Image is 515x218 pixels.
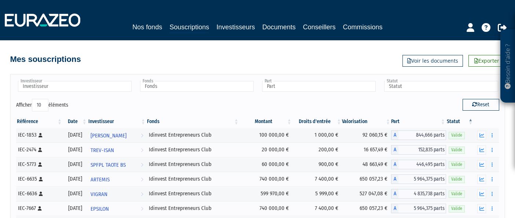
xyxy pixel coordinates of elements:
[293,186,342,201] td: 5 999,00 €
[63,115,88,128] th: Date: activer pour trier la colonne par ordre croissant
[262,22,296,32] a: Documents
[342,157,391,172] td: 48 663,49 €
[342,186,391,201] td: 527 047,08 €
[449,132,465,139] span: Valide
[342,172,391,186] td: 650 057,23 €
[391,160,446,169] div: A - Idinvest Entrepreneurs Club
[65,175,85,183] div: [DATE]
[293,128,342,143] td: 1 000,00 €
[16,99,68,111] label: Afficher éléments
[468,55,505,67] a: Exporter
[88,115,146,128] th: Investisseur: activer pour trier la colonne par ordre croissant
[10,55,81,64] h4: Mes souscriptions
[91,173,110,186] span: ARTEMIS
[293,115,342,128] th: Droits d'entrée: activer pour trier la colonne par ordre croissant
[141,173,143,186] i: Voir l'investisseur
[65,131,85,139] div: [DATE]
[91,158,126,172] span: SPFPL TAOTE BS
[91,144,114,157] span: TREV-ISAN
[449,176,465,183] span: Valide
[38,206,42,211] i: [Français] Personne physique
[449,205,465,212] span: Valide
[391,174,398,184] span: A
[149,190,237,197] div: Idinvest Entrepreneurs Club
[141,158,143,172] i: Voir l'investisseur
[398,130,446,140] span: 844,666 parts
[391,130,398,140] span: A
[504,33,512,99] p: Besoin d'aide ?
[18,175,60,183] div: IEC-6635
[16,115,63,128] th: Référence : activer pour trier la colonne par ordre croissant
[293,201,342,216] td: 7 400,00 €
[91,188,107,201] span: VIGRAN
[216,22,255,32] a: Investisseurs
[39,177,43,181] i: [Français] Personne physique
[18,131,60,139] div: IEC-1853
[239,157,293,172] td: 60 000,00 €
[18,160,60,168] div: IEC-5773
[65,160,85,168] div: [DATE]
[449,161,465,168] span: Valide
[141,129,143,143] i: Voir l'investisseur
[65,146,85,154] div: [DATE]
[391,204,446,213] div: A - Idinvest Entrepreneurs Club
[449,191,465,197] span: Valide
[65,204,85,212] div: [DATE]
[398,204,446,213] span: 5 964,375 parts
[149,160,237,168] div: Idinvest Entrepreneurs Club
[293,172,342,186] td: 7 400,00 €
[391,115,446,128] th: Part: activer pour trier la colonne par ordre croissant
[88,128,146,143] a: [PERSON_NAME]
[239,186,293,201] td: 599 970,00 €
[88,186,146,201] a: VIGRAN
[18,190,60,197] div: IEC-6636
[38,148,42,152] i: [Français] Personne physique
[343,22,383,32] a: Commissions
[342,143,391,157] td: 16 657,49 €
[391,204,398,213] span: A
[149,204,237,212] div: Idinvest Entrepreneurs Club
[239,143,293,157] td: 20 000,00 €
[91,129,126,143] span: [PERSON_NAME]
[18,204,60,212] div: IEC-7667
[446,115,474,128] th: Statut : activer pour trier la colonne par ordre d&eacute;croissant
[88,172,146,186] a: ARTEMIS
[91,202,109,216] span: EPSILON
[342,201,391,216] td: 650 057,23 €
[463,99,499,111] button: Reset
[239,172,293,186] td: 740 000,00 €
[39,192,43,196] i: [Français] Personne physique
[149,146,237,154] div: Idinvest Entrepreneurs Club
[149,175,237,183] div: Idinvest Entrepreneurs Club
[149,131,237,139] div: Idinvest Entrepreneurs Club
[391,130,446,140] div: A - Idinvest Entrepreneurs Club
[398,145,446,155] span: 152,835 parts
[398,160,446,169] span: 446,495 parts
[293,157,342,172] td: 900,00 €
[141,202,143,216] i: Voir l'investisseur
[402,55,463,67] a: Voir les documents
[18,146,60,154] div: IEC-2474
[141,188,143,201] i: Voir l'investisseur
[449,147,465,154] span: Valide
[32,99,48,111] select: Afficheréléments
[141,144,143,157] i: Voir l'investisseur
[391,145,398,155] span: A
[146,115,239,128] th: Fonds: activer pour trier la colonne par ordre croissant
[38,133,43,137] i: [Français] Personne physique
[342,128,391,143] td: 92 060,15 €
[342,115,391,128] th: Valorisation: activer pour trier la colonne par ordre croissant
[391,160,398,169] span: A
[239,201,293,216] td: 740 000,00 €
[391,189,398,199] span: A
[398,174,446,184] span: 5 964,375 parts
[38,162,42,167] i: [Français] Personne physique
[88,143,146,157] a: TREV-ISAN
[88,201,146,216] a: EPSILON
[293,143,342,157] td: 200,00 €
[5,14,80,27] img: 1732889491-logotype_eurazeo_blanc_rvb.png
[398,189,446,199] span: 4 835,738 parts
[391,145,446,155] div: A - Idinvest Entrepreneurs Club
[132,22,162,32] a: Nos fonds
[169,22,209,33] a: Souscriptions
